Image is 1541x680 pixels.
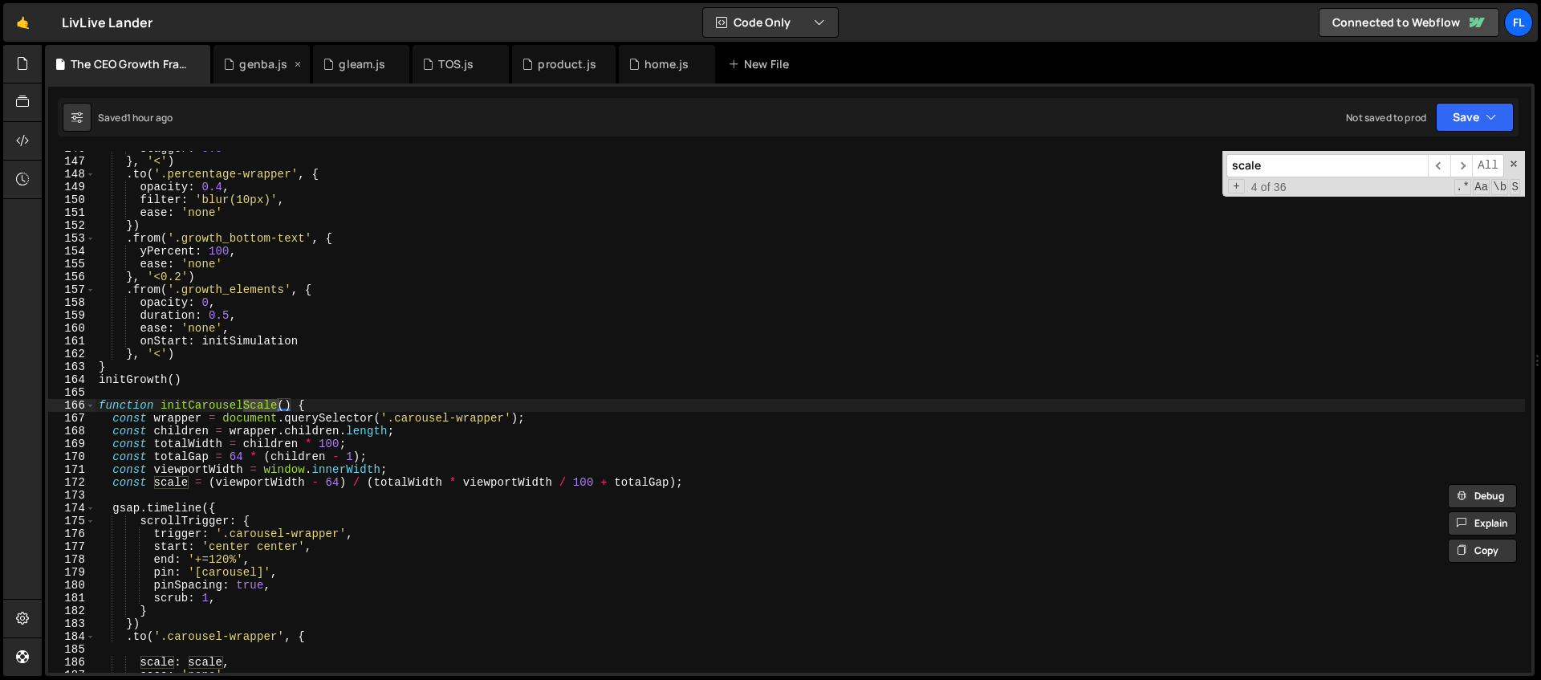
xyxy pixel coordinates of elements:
span: Alt-Enter [1472,154,1504,177]
div: 178 [48,553,96,566]
span: ​ [1428,154,1450,177]
div: 179 [48,566,96,579]
div: genba.js [239,56,287,72]
div: 172 [48,476,96,489]
div: 151 [48,206,96,219]
button: Explain [1448,511,1517,535]
div: 182 [48,605,96,617]
div: 150 [48,193,96,206]
div: 167 [48,412,96,425]
div: gleam.js [339,56,385,72]
span: CaseSensitive Search [1473,179,1490,195]
div: 171 [48,463,96,476]
div: 147 [48,155,96,168]
div: 184 [48,630,96,643]
div: 177 [48,540,96,553]
div: Saved [98,111,173,124]
div: 183 [48,617,96,630]
div: 160 [48,322,96,335]
div: 180 [48,579,96,592]
div: 153 [48,232,96,245]
div: home.js [644,56,689,72]
div: Not saved to prod [1346,111,1426,124]
span: ​ [1450,154,1473,177]
span: RegExp Search [1454,179,1471,195]
div: 162 [48,348,96,360]
a: 🤙 [3,3,43,42]
div: New File [728,56,795,72]
div: 156 [48,271,96,283]
div: 175 [48,515,96,527]
div: 157 [48,283,96,296]
a: Connected to Webflow [1319,8,1499,37]
button: Save [1436,103,1514,132]
div: 165 [48,386,96,399]
a: Fl [1504,8,1533,37]
div: 174 [48,502,96,515]
div: 161 [48,335,96,348]
div: 173 [48,489,96,502]
span: Toggle Replace mode [1228,179,1245,193]
div: 170 [48,450,96,463]
div: 176 [48,527,96,540]
input: Search for [1226,154,1428,177]
div: 148 [48,168,96,181]
div: 169 [48,438,96,450]
div: 164 [48,373,96,386]
div: The CEO Growth Framework.js [71,56,191,72]
div: product.js [538,56,596,72]
div: 168 [48,425,96,438]
div: 185 [48,643,96,656]
div: 159 [48,309,96,322]
div: TOS.js [438,56,474,72]
div: 152 [48,219,96,232]
div: 163 [48,360,96,373]
span: Search In Selection [1510,179,1520,195]
div: 1 hour ago [127,111,173,124]
button: Copy [1448,539,1517,563]
span: 4 of 36 [1245,181,1293,193]
div: 155 [48,258,96,271]
div: 154 [48,245,96,258]
div: 181 [48,592,96,605]
button: Code Only [703,8,838,37]
span: Whole Word Search [1491,179,1508,195]
div: 166 [48,399,96,412]
div: LivLive Lander [62,13,152,32]
div: 149 [48,181,96,193]
div: 158 [48,296,96,309]
div: 186 [48,656,96,669]
button: Debug [1448,484,1517,508]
